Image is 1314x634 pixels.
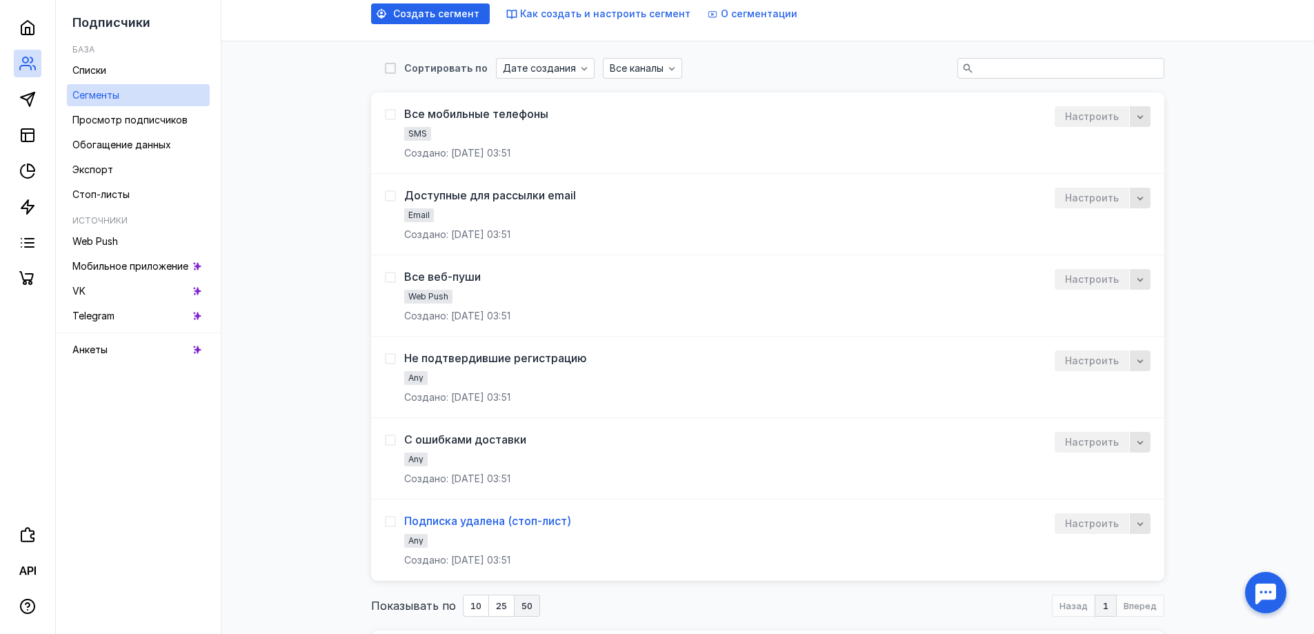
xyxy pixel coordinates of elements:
a: Обогащение данных [67,134,210,156]
a: Все веб-пуши [404,269,481,284]
span: Создано: [DATE] 03:51 [404,146,510,160]
span: О сегментации [721,8,797,19]
div: Подписка удалена (стоп-лист) [404,514,571,528]
span: 50 [521,602,532,611]
div: Не подтвердившие регистрацию [404,351,587,365]
span: Any [408,373,424,383]
a: С ошибками доставки [404,432,526,447]
span: Списки [72,64,106,76]
a: Не подтвердившие регистрацию [404,350,587,366]
span: Web Push [408,291,448,301]
button: 25 [489,595,515,617]
span: Сегменты [72,89,119,101]
a: VK [67,280,210,302]
a: Экспорт [67,159,210,181]
button: Все каналы [603,58,682,79]
a: Сегменты [67,84,210,106]
h5: Источники [72,215,128,226]
div: С ошибками доставки [404,433,526,446]
span: Как создать и настроить сегмент [520,8,690,19]
span: Email [408,210,430,220]
span: Создано: [DATE] 03:51 [404,390,510,404]
button: Как создать и настроить сегмент [506,7,690,21]
a: Анкеты [67,339,210,361]
span: 25 [496,602,507,611]
a: Доступные для рассылки email [404,188,576,203]
a: Telegram [67,305,210,327]
span: Мобильное приложение [72,260,188,272]
span: 10 [470,602,481,611]
span: Telegram [72,310,115,321]
span: Стоп-листы [72,188,130,200]
a: Мобильное приложение [67,255,210,277]
span: Анкеты [72,344,108,355]
a: Стоп-листы [67,184,210,206]
a: Списки [67,59,210,81]
span: Создать сегмент [393,8,479,20]
span: SMS [408,128,427,139]
div: Сортировать по [404,63,488,73]
span: Web Push [72,235,118,247]
button: 50 [515,595,540,617]
span: Any [408,454,424,464]
span: Экспорт [72,164,113,175]
span: Обогащение данных [72,139,171,150]
a: Все мобильные телефоны [404,106,548,121]
span: VK [72,285,86,297]
h5: База [72,44,94,55]
span: Все каналы [610,63,664,75]
span: Создано: [DATE] 03:51 [404,553,510,567]
div: Все мобильные телефоны [404,107,548,121]
div: Доступные для рассылки email [404,188,576,202]
button: Дате создания [496,58,595,79]
button: 10 [463,595,489,617]
button: О сегментации [707,7,797,21]
button: Создать сегмент [371,3,490,24]
span: Any [408,535,424,546]
span: Просмотр подписчиков [72,114,188,126]
span: Дате создания [503,63,576,75]
span: Показывать по [371,597,456,614]
a: Подписка удалена (стоп-лист) [404,513,571,528]
a: Web Push [67,230,210,252]
div: Все веб-пуши [404,270,481,284]
span: Создано: [DATE] 03:51 [404,472,510,486]
span: Создано: [DATE] 03:51 [404,228,510,241]
span: Подписчики [72,15,150,30]
a: Просмотр подписчиков [67,109,210,131]
span: Создано: [DATE] 03:51 [404,309,510,323]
